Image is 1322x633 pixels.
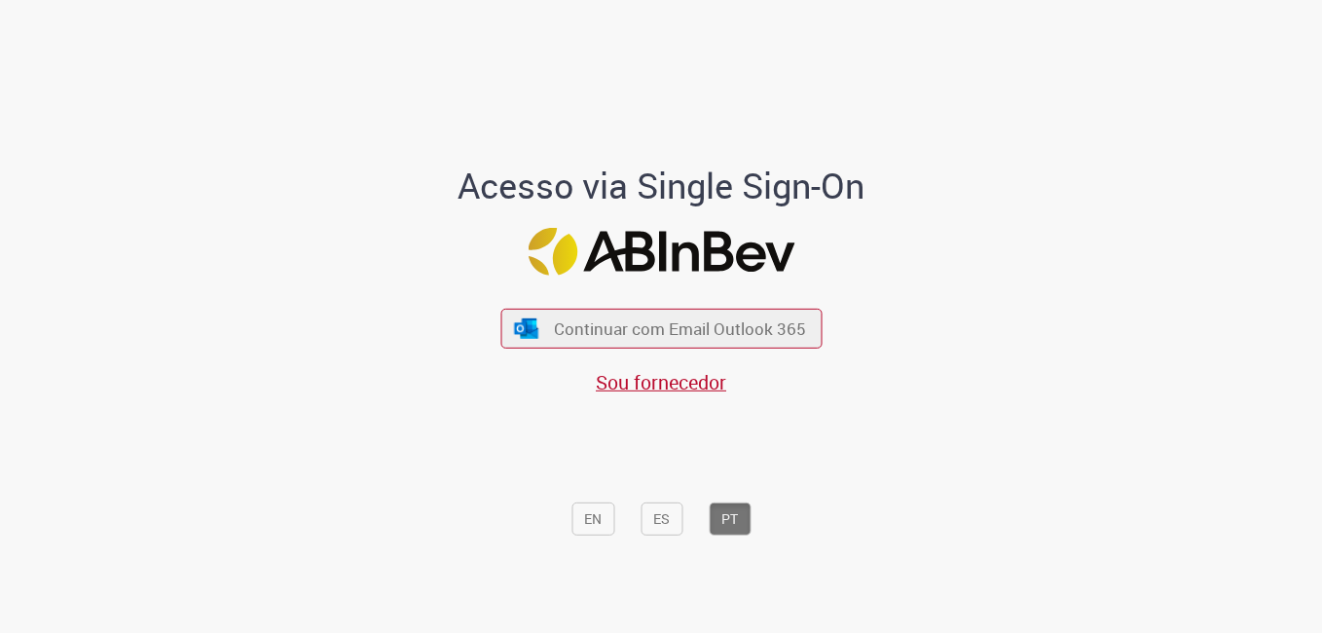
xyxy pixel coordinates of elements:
button: EN [571,503,614,536]
img: Logo ABInBev [528,228,794,276]
button: ícone Azure/Microsoft 360 Continuar com Email Outlook 365 [500,309,822,349]
h1: Acesso via Single Sign-On [391,166,932,205]
img: ícone Azure/Microsoft 360 [513,318,540,339]
span: Continuar com Email Outlook 365 [554,317,806,340]
button: ES [641,503,682,536]
button: PT [709,503,751,536]
a: Sou fornecedor [596,369,726,395]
